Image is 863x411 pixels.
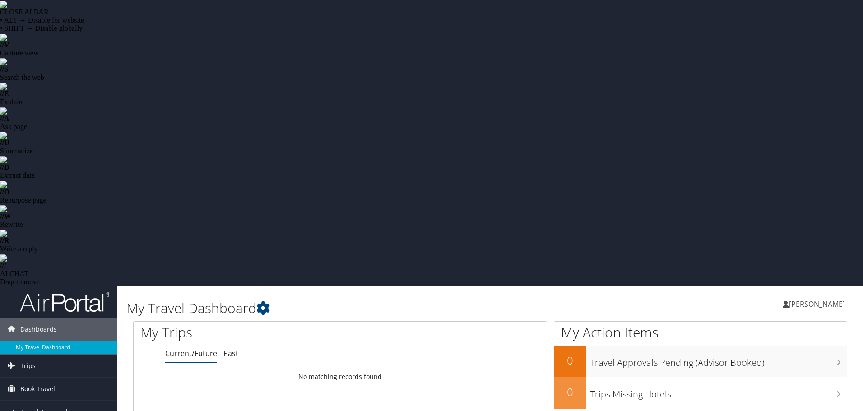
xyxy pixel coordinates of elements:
h1: My Travel Dashboard [126,299,612,318]
a: 0Trips Missing Hotels [554,377,847,409]
span: Dashboards [20,318,57,341]
a: 0Travel Approvals Pending (Advisor Booked) [554,346,847,377]
td: No matching records found [134,369,547,385]
a: Current/Future [165,348,217,358]
img: airportal-logo.png [20,291,110,313]
span: Trips [20,355,36,377]
span: Book Travel [20,378,55,400]
h2: 0 [554,353,586,368]
h3: Travel Approvals Pending (Advisor Booked) [590,352,847,369]
span: [PERSON_NAME] [789,299,845,309]
h1: My Trips [140,323,368,342]
a: [PERSON_NAME] [783,291,854,318]
h2: 0 [554,384,586,400]
a: Past [223,348,238,358]
h1: My Action Items [554,323,847,342]
h3: Trips Missing Hotels [590,383,847,401]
